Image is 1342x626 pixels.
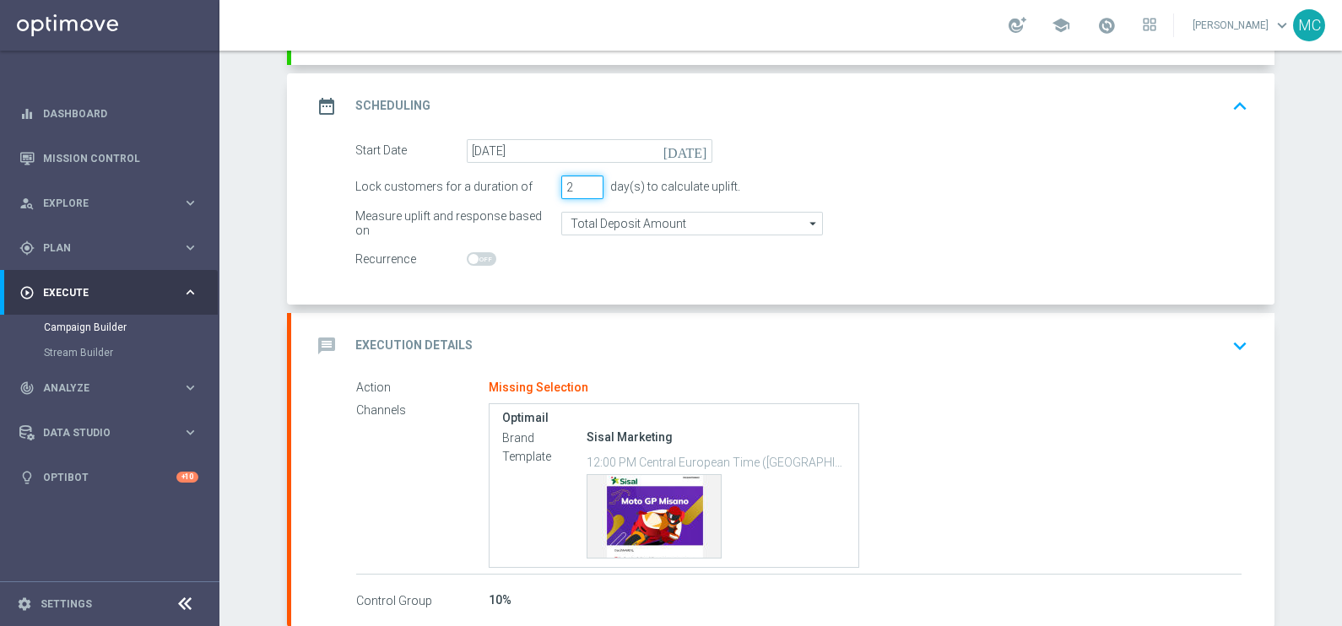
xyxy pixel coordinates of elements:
[182,284,198,300] i: keyboard_arrow_right
[355,337,473,353] h2: Execution Details
[43,383,182,393] span: Analyze
[311,90,1254,122] div: date_range Scheduling keyboard_arrow_up
[19,470,35,485] i: lightbulb
[805,213,822,235] i: arrow_drop_down
[43,428,182,438] span: Data Studio
[43,91,198,136] a: Dashboard
[355,139,467,163] div: Start Date
[182,240,198,256] i: keyboard_arrow_right
[182,424,198,440] i: keyboard_arrow_right
[19,380,35,396] i: track_changes
[43,455,176,499] a: Optibot
[356,593,489,608] label: Control Group
[19,471,199,484] button: lightbulb Optibot +10
[182,380,198,396] i: keyboard_arrow_right
[1227,94,1253,119] i: keyboard_arrow_up
[44,346,176,359] a: Stream Builder
[502,449,587,464] label: Template
[19,285,35,300] i: play_circle_outline
[44,315,218,340] div: Campaign Builder
[19,107,199,121] button: equalizer Dashboard
[1227,333,1253,359] i: keyboard_arrow_down
[502,411,846,425] label: Optimail
[19,380,182,396] div: Analyze
[19,286,199,300] button: play_circle_outline Execute keyboard_arrow_right
[1273,16,1291,35] span: keyboard_arrow_down
[1226,90,1254,122] button: keyboard_arrow_up
[1293,9,1325,41] div: MC
[19,425,182,440] div: Data Studio
[19,455,198,499] div: Optibot
[17,596,32,612] i: settings
[19,196,35,211] i: person_search
[587,429,846,445] div: Sisal Marketing
[43,243,182,253] span: Plan
[355,98,430,114] h2: Scheduling
[19,136,198,181] div: Mission Control
[19,106,35,121] i: equalizer
[44,340,218,365] div: Stream Builder
[43,136,198,181] a: Mission Control
[19,197,199,210] button: person_search Explore keyboard_arrow_right
[356,380,489,396] label: Action
[19,91,198,136] div: Dashboard
[1052,16,1070,35] span: school
[489,380,588,396] div: Missing Selection
[1191,13,1293,38] a: [PERSON_NAME]keyboard_arrow_down
[587,453,846,470] p: 12:00 PM Central European Time (Berlin) (UTC +02:00)
[355,212,553,235] div: Measure uplift and response based on
[19,426,199,440] button: Data Studio keyboard_arrow_right
[603,180,740,194] div: day(s) to calculate uplift.
[355,175,553,199] div: Lock customers for a duration of
[19,285,182,300] div: Execute
[44,321,176,334] a: Campaign Builder
[182,195,198,211] i: keyboard_arrow_right
[355,248,467,272] div: Recurrence
[41,599,92,609] a: Settings
[19,241,199,255] button: gps_fixed Plan keyboard_arrow_right
[19,240,182,256] div: Plan
[663,139,713,158] i: [DATE]
[489,591,1242,608] div: 10%
[311,331,342,361] i: message
[19,196,182,211] div: Explore
[19,152,199,165] button: Mission Control
[311,91,342,121] i: date_range
[19,381,199,395] button: track_changes Analyze keyboard_arrow_right
[311,330,1254,362] div: message Execution Details keyboard_arrow_down
[502,430,587,445] label: Brand
[176,472,198,483] div: +10
[43,198,182,208] span: Explore
[1226,330,1254,362] button: keyboard_arrow_down
[43,288,182,298] span: Execute
[356,403,489,418] label: Channels
[561,212,823,235] input: Total Deposit Amount
[19,240,35,256] i: gps_fixed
